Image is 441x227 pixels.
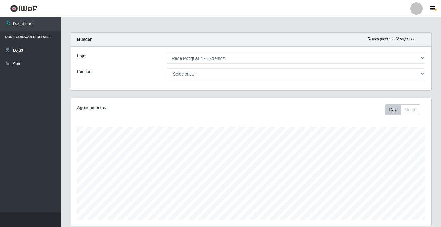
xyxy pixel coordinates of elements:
[10,5,37,12] img: CoreUI Logo
[400,104,420,115] button: Month
[385,104,420,115] div: First group
[77,37,92,42] strong: Buscar
[385,104,401,115] button: Day
[385,104,425,115] div: Toolbar with button groups
[77,68,92,75] label: Função
[368,37,418,41] i: Recarregando em 28 segundos...
[77,104,217,111] div: Agendamentos
[77,53,85,59] label: Loja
